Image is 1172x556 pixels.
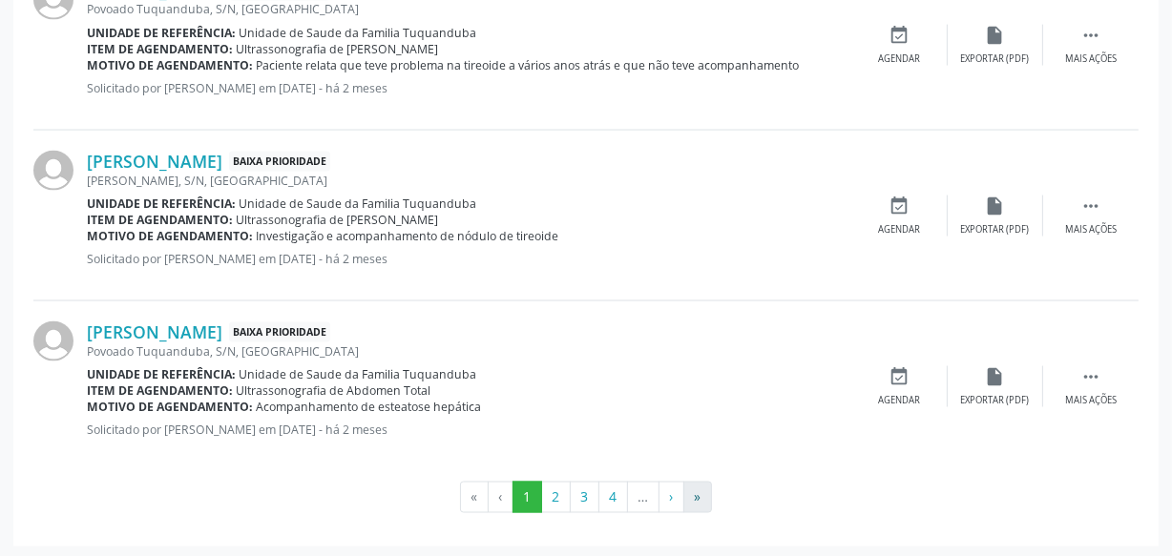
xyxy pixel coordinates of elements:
[87,41,233,57] b: Item de agendamento:
[33,482,1139,514] ul: Pagination
[237,41,439,57] span: Ultrassonografia de [PERSON_NAME]
[87,366,236,382] b: Unidade de referência:
[87,422,852,438] p: Solicitado por [PERSON_NAME] em [DATE] - há 2 meses
[961,52,1030,66] div: Exportar (PDF)
[879,52,921,66] div: Agendar
[87,382,233,399] b: Item de agendamento:
[257,399,482,415] span: Acompanhamento de esteatose hepática
[1080,366,1101,387] i: 
[1080,196,1101,216] i: 
[879,394,921,407] div: Agendar
[240,196,477,212] span: Unidade de Saude da Familia Tuquanduba
[87,343,852,360] div: Povoado Tuquanduba, S/N, [GEOGRAPHIC_DATA]
[1080,25,1101,46] i: 
[240,366,477,382] span: Unidade de Saude da Familia Tuquanduba
[87,228,253,244] b: Motivo de agendamento:
[257,228,559,244] span: Investigação e acompanhamento de nódulo de tireoide
[237,382,431,399] span: Ultrassonografia de Abdomen Total
[229,152,330,172] span: Baixa Prioridade
[889,196,910,216] i: event_available
[87,212,233,228] b: Item de agendamento:
[961,394,1030,407] div: Exportar (PDF)
[87,321,222,342] a: [PERSON_NAME]
[87,151,222,172] a: [PERSON_NAME]
[985,196,1006,216] i: insert_drive_file
[33,151,73,191] img: img
[1065,52,1117,66] div: Mais ações
[541,482,571,514] button: Go to page 2
[598,482,628,514] button: Go to page 4
[87,399,253,415] b: Motivo de agendamento:
[985,25,1006,46] i: insert_drive_file
[985,366,1006,387] i: insert_drive_file
[237,212,439,228] span: Ultrassonografia de [PERSON_NAME]
[257,57,800,73] span: Paciente relata que teve problema na tireoide a vários anos atrás e que não teve acompanhamento
[889,366,910,387] i: event_available
[33,321,73,361] img: img
[229,322,330,342] span: Baixa Prioridade
[240,25,477,41] span: Unidade de Saude da Familia Tuquanduba
[87,25,236,41] b: Unidade de referência:
[683,482,712,514] button: Go to last page
[87,251,852,267] p: Solicitado por [PERSON_NAME] em [DATE] - há 2 meses
[87,1,852,17] div: Povoado Tuquanduba, S/N, [GEOGRAPHIC_DATA]
[659,482,684,514] button: Go to next page
[961,223,1030,237] div: Exportar (PDF)
[1065,223,1117,237] div: Mais ações
[570,482,599,514] button: Go to page 3
[1065,394,1117,407] div: Mais ações
[87,80,852,96] p: Solicitado por [PERSON_NAME] em [DATE] - há 2 meses
[879,223,921,237] div: Agendar
[87,57,253,73] b: Motivo de agendamento:
[889,25,910,46] i: event_available
[513,482,542,514] button: Go to page 1
[87,196,236,212] b: Unidade de referência:
[87,173,852,189] div: [PERSON_NAME], S/N, [GEOGRAPHIC_DATA]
